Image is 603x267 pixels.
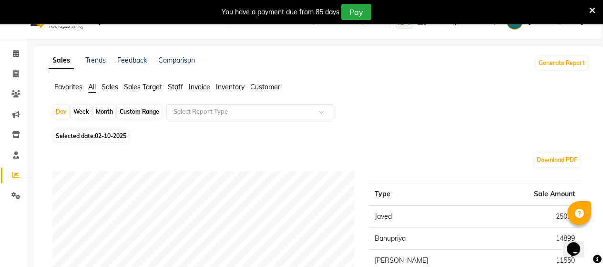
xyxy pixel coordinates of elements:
[53,130,129,142] span: Selected date:
[369,205,511,228] td: Javed
[563,229,593,257] iframe: chat widget
[124,83,162,91] span: Sales Target
[511,183,581,206] th: Sale Amount
[85,56,106,64] a: Trends
[88,83,96,91] span: All
[168,83,183,91] span: Staff
[102,83,118,91] span: Sales
[250,83,280,91] span: Customer
[222,7,339,17] div: You have a payment due from 85 days
[511,228,581,250] td: 14899
[511,205,581,228] td: 25075
[71,105,92,118] div: Week
[158,56,195,64] a: Comparison
[117,56,147,64] a: Feedback
[341,4,371,20] button: Pay
[369,183,511,206] th: Type
[536,56,587,70] button: Generate Report
[189,83,210,91] span: Invoice
[117,105,162,118] div: Custom Range
[54,83,82,91] span: Favorites
[534,153,580,167] button: Download PDF
[216,83,245,91] span: Inventory
[49,52,74,69] a: Sales
[369,228,511,250] td: Banupriya
[93,105,115,118] div: Month
[53,105,69,118] div: Day
[95,132,126,139] span: 02-10-2025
